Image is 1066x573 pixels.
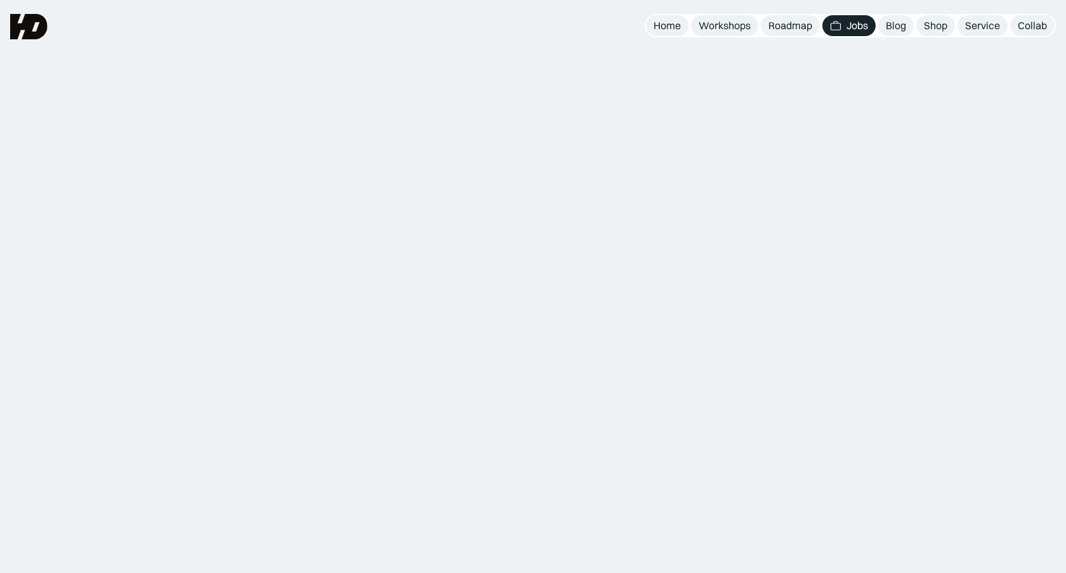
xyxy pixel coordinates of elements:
a: Jobs [822,15,876,36]
a: Home [646,15,688,36]
div: Blog [886,19,906,32]
div: Workshops [699,19,751,32]
a: Workshops [691,15,758,36]
div: Shop [924,19,947,32]
div: Roadmap [768,19,812,32]
div: Service [965,19,1000,32]
a: Collab [1010,15,1055,36]
a: Service [957,15,1008,36]
a: Roadmap [761,15,820,36]
a: Shop [916,15,955,36]
div: Jobs [846,19,868,32]
a: Blog [878,15,914,36]
div: Home [654,19,681,32]
div: Collab [1018,19,1047,32]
